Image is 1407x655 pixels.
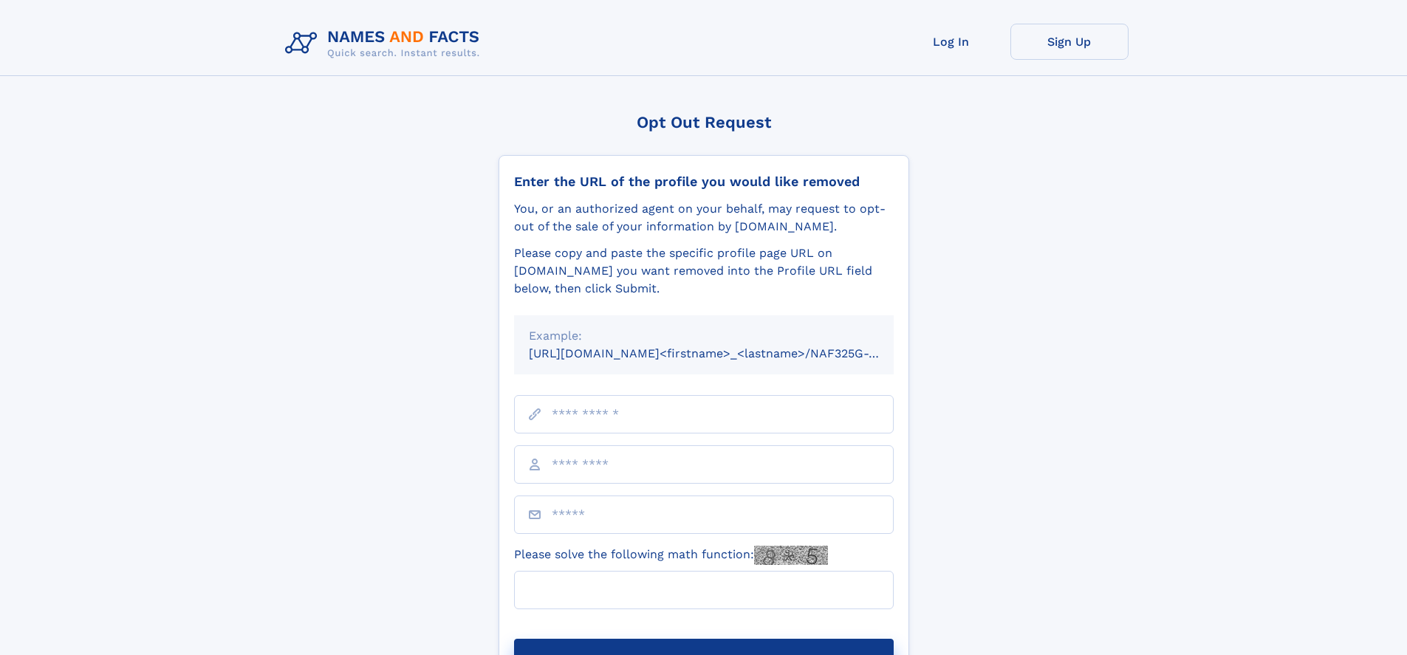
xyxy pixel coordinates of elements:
[1010,24,1129,60] a: Sign Up
[892,24,1010,60] a: Log In
[514,244,894,298] div: Please copy and paste the specific profile page URL on [DOMAIN_NAME] you want removed into the Pr...
[514,546,828,565] label: Please solve the following math function:
[514,174,894,190] div: Enter the URL of the profile you would like removed
[279,24,492,64] img: Logo Names and Facts
[514,200,894,236] div: You, or an authorized agent on your behalf, may request to opt-out of the sale of your informatio...
[499,113,909,131] div: Opt Out Request
[529,327,879,345] div: Example:
[529,346,922,360] small: [URL][DOMAIN_NAME]<firstname>_<lastname>/NAF325G-xxxxxxxx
